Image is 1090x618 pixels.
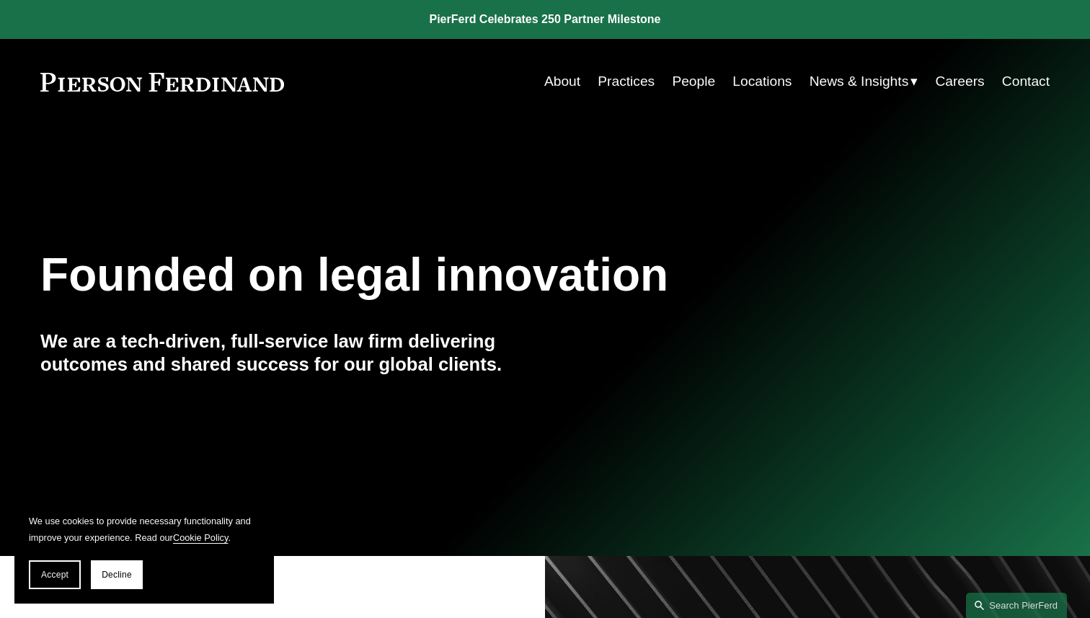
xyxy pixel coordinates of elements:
[598,68,655,95] a: Practices
[91,560,143,589] button: Decline
[29,560,81,589] button: Accept
[29,513,260,546] p: We use cookies to provide necessary functionality and improve your experience. Read our .
[966,593,1067,618] a: Search this site
[672,68,715,95] a: People
[1002,68,1050,95] a: Contact
[40,330,545,376] h4: We are a tech-driven, full-service law firm delivering outcomes and shared success for our global...
[102,570,132,580] span: Decline
[810,69,909,94] span: News & Insights
[732,68,792,95] a: Locations
[810,68,918,95] a: folder dropdown
[544,68,580,95] a: About
[41,570,68,580] span: Accept
[40,249,882,301] h1: Founded on legal innovation
[14,498,274,604] section: Cookie banner
[173,532,229,543] a: Cookie Policy
[935,68,984,95] a: Careers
